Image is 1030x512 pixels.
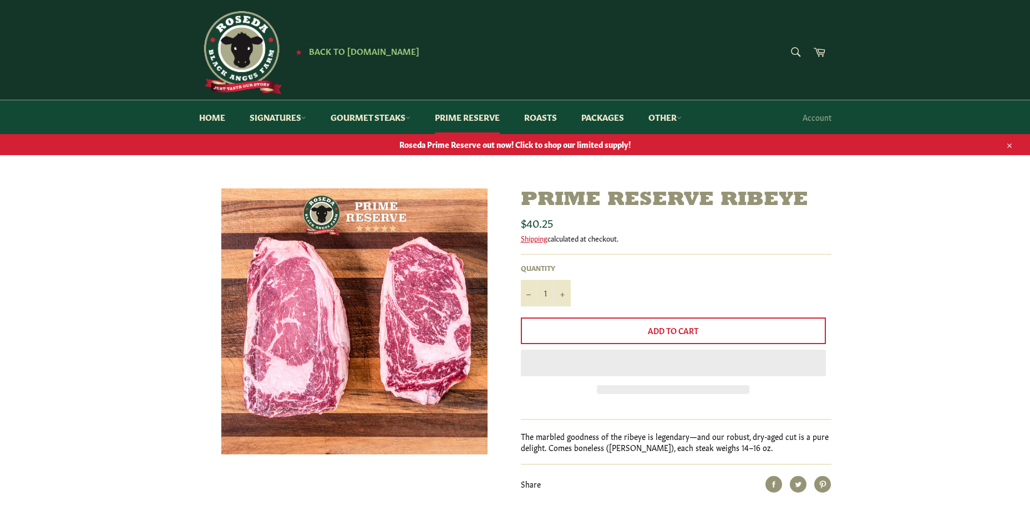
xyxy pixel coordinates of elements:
[521,188,831,212] h1: Prime Reserve Ribeye
[521,233,547,243] a: Shipping
[554,280,571,306] button: Increase item quantity by one
[521,280,537,306] button: Reduce item quantity by one
[521,431,831,453] p: The marbled goodness of the ribeye is legendary—and our robust, dry-aged cut is a pure delight. C...
[319,100,422,134] a: Gourmet Steaks
[648,325,698,336] span: Add to Cart
[570,100,635,134] a: Packages
[797,101,837,134] a: Account
[424,100,511,134] a: Prime Reserve
[521,263,571,273] label: Quantity
[309,45,419,57] span: Back to [DOMAIN_NAME]
[296,47,302,56] span: ★
[521,233,831,243] div: calculated at checkout.
[290,47,419,56] a: ★ Back to [DOMAIN_NAME]
[521,214,553,230] span: $40.25
[221,188,488,454] img: Prime Reserve Ribeye
[199,11,282,94] img: Roseda Beef
[239,100,317,134] a: Signatures
[637,100,693,134] a: Other
[188,100,236,134] a: Home
[513,100,568,134] a: Roasts
[521,318,826,344] button: Add to Cart
[521,478,541,489] span: Share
